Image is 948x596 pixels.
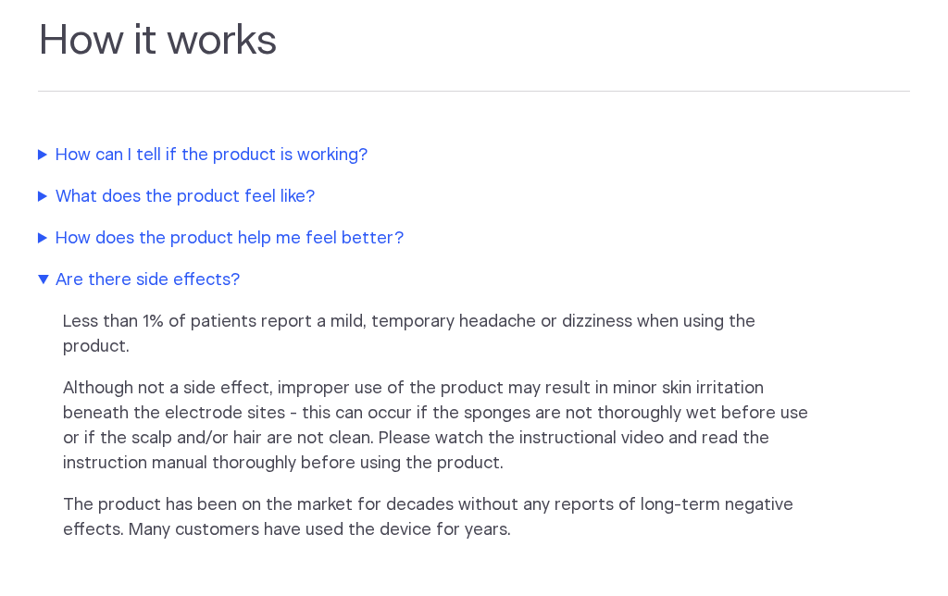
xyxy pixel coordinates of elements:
summary: Are there side effects? [38,269,816,294]
p: Although not a side effect, improper use of the product may result in minor skin irritation benea... [63,378,818,478]
p: The product has been on the market for decades without any reports of long-term negative effects.... [63,494,818,544]
summary: How does the product help me feel better? [38,228,816,253]
p: Less than 1% of patients report a mild, temporary headache or dizziness when using the product. [63,311,818,361]
h2: How it works [38,18,910,93]
summary: What does the product feel like? [38,186,816,211]
summary: How can I tell if the product is working? [38,144,816,169]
